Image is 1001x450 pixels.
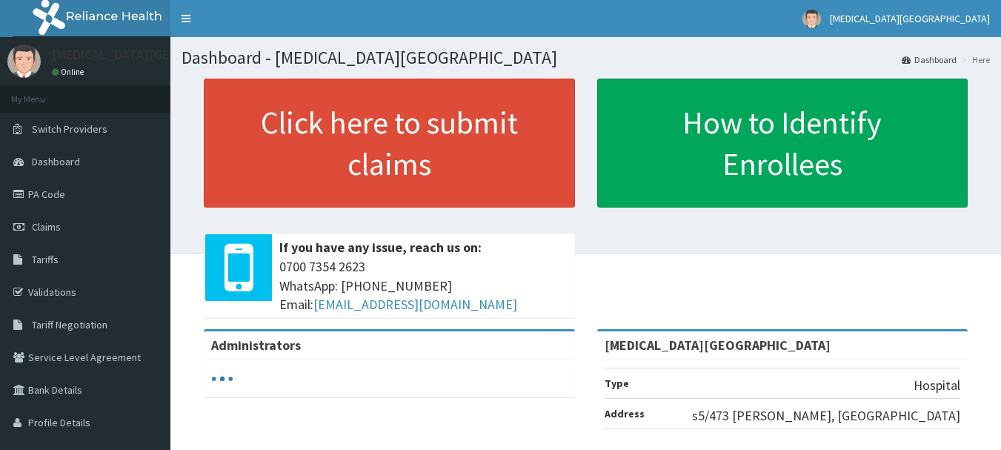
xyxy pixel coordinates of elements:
span: 0700 7354 2623 WhatsApp: [PHONE_NUMBER] Email: [279,257,568,314]
a: How to Identify Enrollees [597,79,968,208]
p: [MEDICAL_DATA][GEOGRAPHIC_DATA] [52,48,271,62]
li: Here [958,53,990,66]
a: Online [52,67,87,77]
img: User Image [7,44,41,78]
strong: [MEDICAL_DATA][GEOGRAPHIC_DATA] [605,337,831,354]
p: s5/473 [PERSON_NAME], [GEOGRAPHIC_DATA] [692,406,960,426]
span: Switch Providers [32,122,107,136]
b: Address [605,407,645,420]
svg: audio-loading [211,368,233,390]
span: [MEDICAL_DATA][GEOGRAPHIC_DATA] [830,12,990,25]
a: [EMAIL_ADDRESS][DOMAIN_NAME] [313,296,517,313]
a: Click here to submit claims [204,79,575,208]
a: Dashboard [902,53,957,66]
b: Type [605,377,629,390]
b: If you have any issue, reach us on: [279,239,482,256]
img: User Image [802,10,821,28]
span: Tariff Negotiation [32,318,107,331]
h1: Dashboard - [MEDICAL_DATA][GEOGRAPHIC_DATA] [182,48,990,67]
b: Administrators [211,337,301,354]
span: Claims [32,220,61,234]
p: Hospital [914,376,960,395]
span: Dashboard [32,155,80,168]
span: Tariffs [32,253,59,266]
